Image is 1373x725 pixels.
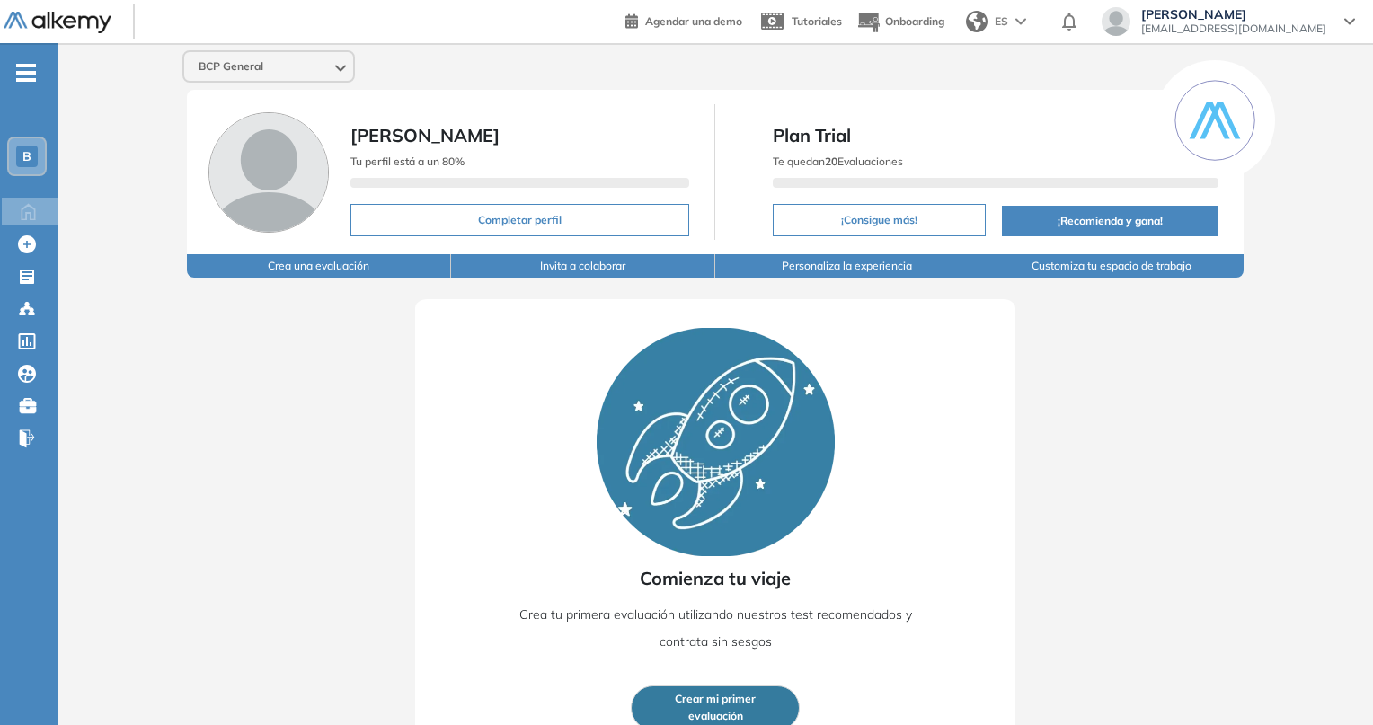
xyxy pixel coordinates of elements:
button: ¡Consigue más! [773,204,986,236]
b: 20 [825,155,837,168]
img: Rocket [597,328,835,556]
button: ¡Recomienda y gana! [1002,206,1218,236]
button: Personaliza la experiencia [715,254,979,278]
button: Onboarding [856,3,944,41]
button: Crea una evaluación [187,254,451,278]
iframe: Chat Widget [1283,639,1373,725]
span: BCP General [199,59,263,74]
span: B [22,149,31,164]
span: evaluación [688,708,743,725]
span: [PERSON_NAME] [350,124,500,146]
span: [EMAIL_ADDRESS][DOMAIN_NAME] [1141,22,1326,36]
img: Logo [4,12,111,34]
span: [PERSON_NAME] [1141,7,1326,22]
span: Crear mi primer [675,691,756,708]
button: Completar perfil [350,204,689,236]
span: Tutoriales [792,14,842,28]
span: Comienza tu viaje [640,565,791,592]
div: Widget de chat [1283,639,1373,725]
img: arrow [1015,18,1026,25]
a: Agendar una demo [625,9,742,31]
span: Te quedan Evaluaciones [773,155,903,168]
span: Tu perfil está a un 80% [350,155,465,168]
span: ES [995,13,1008,30]
i: - [16,71,36,75]
img: Foto de perfil [208,112,329,233]
button: Customiza tu espacio de trabajo [979,254,1244,278]
span: Agendar una demo [645,14,742,28]
p: Crea tu primera evaluación utilizando nuestros test recomendados y contrata sin sesgos [504,601,926,655]
button: Invita a colaborar [451,254,715,278]
span: Plan Trial [773,122,1218,149]
span: Onboarding [885,14,944,28]
img: world [966,11,988,32]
